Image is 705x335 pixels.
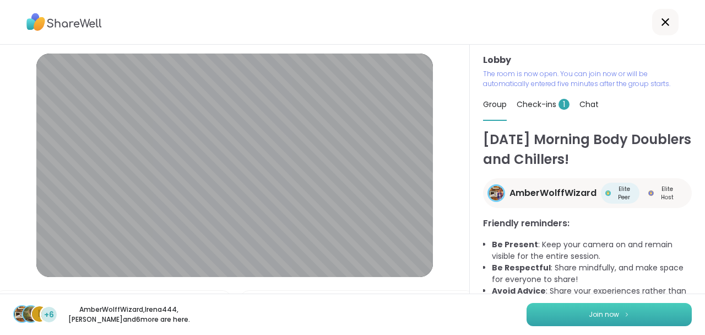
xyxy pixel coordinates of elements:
h1: [DATE] Morning Body Doublers and Chillers! [483,130,692,169]
img: ShareWell Logo [26,9,102,35]
h3: Lobby [483,54,692,67]
img: Elite Host [648,190,654,196]
p: AmberWolffWizard , Irena444 , [PERSON_NAME] and 6 more are here. [67,305,191,325]
span: Elite Peer [613,185,635,201]
li: : Share your experiences rather than advice, as peers are not mental health professionals. [492,285,692,320]
span: Group [483,99,507,110]
img: AmberWolffWizard [489,186,503,200]
b: Be Present [492,239,538,250]
button: Join now [527,303,692,326]
b: Avoid Advice [492,285,546,296]
li: : Share mindfully, and make space for everyone to share! [492,262,692,285]
span: AmberWolffWizard [509,187,596,200]
span: | [14,291,17,313]
span: Join now [589,310,619,320]
b: Be Respectful [492,262,551,273]
h3: Friendly reminders: [483,217,692,230]
span: Check-ins [517,99,570,110]
img: Elite Peer [605,190,611,196]
span: | [259,291,262,313]
img: Camera [245,291,255,313]
img: Irena444 [23,306,39,322]
p: The room is now open. You can join now or will be automatically entered five minutes after the gr... [483,69,692,89]
span: 1 [558,99,570,110]
span: Elite Host [656,185,679,201]
img: ShareWell Logomark [623,311,630,317]
img: AmberWolffWizard [14,306,30,322]
span: Chat [579,99,599,110]
a: AmberWolffWizardAmberWolffWizardElite PeerElite PeerElite HostElite Host [483,178,692,208]
span: L [38,307,42,321]
li: : Keep your camera on and remain visible for the entire session. [492,239,692,262]
span: +6 [44,309,54,321]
